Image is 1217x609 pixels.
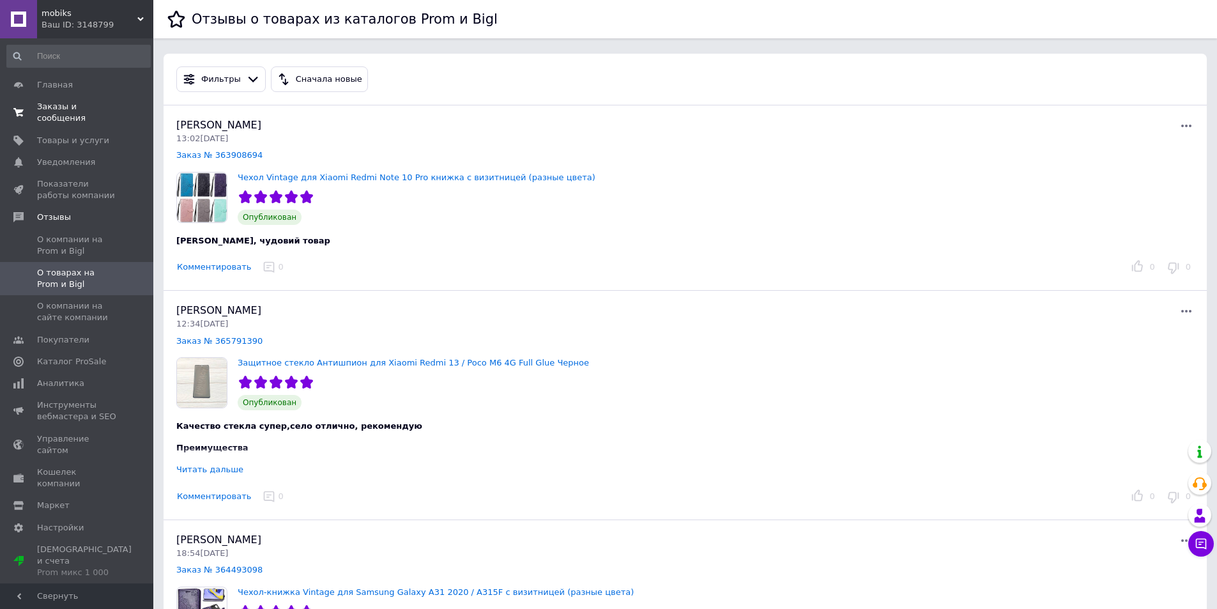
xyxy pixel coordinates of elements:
[238,210,302,225] span: Опубликован
[176,119,261,131] span: [PERSON_NAME]
[37,522,84,534] span: Настройки
[176,459,848,471] div: Качество, цена, быстрая доставка
[1188,531,1214,557] button: Чат с покупателем
[176,304,261,316] span: [PERSON_NAME]
[37,135,109,146] span: Товары и услуги
[37,101,118,124] span: Заказы и сообщения
[37,378,84,389] span: Аналитика
[176,236,330,245] span: [PERSON_NAME], чудовий товар
[176,336,263,346] a: Заказ № 365791390
[37,433,118,456] span: Управление сайтом
[238,395,302,410] span: Опубликован
[37,267,118,290] span: О товарах на Prom и Bigl
[238,358,589,367] a: Защитное стекло Антишпион для Xiaomi Redmi 13 / Poco M6 4G Full Glue Черное
[238,587,634,597] a: Чехол-книжка Vintage для Samsung Galaxy A31 2020 / A315F с визитницей (разные цвета)
[37,334,89,346] span: Покупатели
[37,399,118,422] span: Инструменты вебмастера и SEO
[37,544,132,579] span: [DEMOGRAPHIC_DATA] и счета
[176,66,266,92] button: Фильтры
[37,300,118,323] span: О компании на сайте компании
[176,150,263,160] a: Заказ № 363908694
[176,465,243,474] div: Читать дальше
[176,134,228,143] span: 13:02[DATE]
[176,548,228,558] span: 18:54[DATE]
[37,500,70,511] span: Маркет
[37,212,71,223] span: Отзывы
[176,534,261,546] span: [PERSON_NAME]
[176,443,249,452] span: Преимущества
[176,565,263,574] a: Заказ № 364493098
[238,173,595,182] a: Чехол Vintage для Xiaomi Redmi Note 10 Pro книжка с визитницей (разные цвета)
[37,567,132,578] div: Prom микс 1 000
[42,8,137,19] span: mobiks
[37,157,95,168] span: Уведомления
[37,466,118,490] span: Кошелек компании
[42,19,153,31] div: Ваш ID: 3148799
[37,79,73,91] span: Главная
[199,73,243,86] div: Фильтры
[176,261,252,274] button: Комментировать
[293,73,365,86] div: Сначала новые
[192,12,498,27] h1: Отзывы о товарах из каталогов Prom и Bigl
[37,178,118,201] span: Показатели работы компании
[37,356,106,367] span: Каталог ProSale
[177,358,227,408] img: Защитное стекло Антишпион для Xiaomi Redmi 13 / Poco M6 4G Full Glue Черное
[176,490,252,504] button: Комментировать
[176,319,228,328] span: 12:34[DATE]
[176,421,422,431] span: Качество стекла супер,село отлично, рекомендую
[271,66,368,92] button: Сначала новые
[6,45,151,68] input: Поиск
[37,234,118,257] span: О компании на Prom и Bigl
[177,173,227,222] img: Чехол Vintage для Xiaomi Redmi Note 10 Pro книжка с визитницей (разные цвета)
